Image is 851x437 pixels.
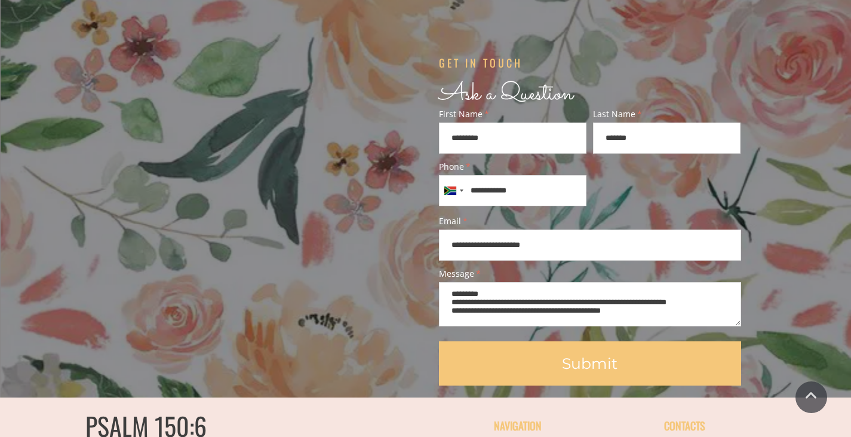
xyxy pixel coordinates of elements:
span: Ask a Question [439,76,573,112]
span: NAVIGATION [494,418,542,433]
span: Phone [439,163,587,171]
textarea: Message [439,282,741,326]
span: CONTACTS [664,418,705,433]
button: Selected country [440,176,467,206]
span: First Name [439,110,587,118]
span: Message [439,270,741,278]
a: Submit [439,341,741,386]
a: Scroll To Top [795,381,827,413]
input: Email [439,230,741,261]
span: Last Name [593,110,741,118]
input: Last Name [593,123,741,154]
span: Email [439,217,741,225]
input: Phone [439,175,587,206]
span: G E T I N T O U C H [439,55,520,71]
input: First Name [439,123,587,154]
